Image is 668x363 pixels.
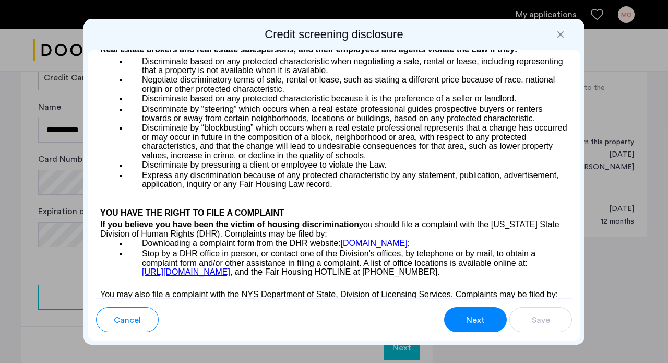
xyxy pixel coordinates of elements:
p: Discriminate by pressuring a client or employee to violate the Law. [127,160,572,170]
span: Stop by a DHR office in person, or contact one of the Division’s offices, by telephone or by mail... [142,249,535,267]
h4: If you believe you have been the victim of housing discrimination [96,219,572,238]
h4: YOU HAVE THE RIGHT TO FILE A COMPLAINT [96,207,572,219]
span: Downloading a complaint form from the DHR website: [142,239,341,248]
span: Next [466,314,485,326]
p: ; [127,239,572,249]
h4: Real estate brokers and real estate salespersons, and their employees and agents violate the Law ... [96,43,572,56]
a: [URL][DOMAIN_NAME] [142,267,230,276]
p: Negotiate discriminatory terms of sale, rental or lease, such as stating a different price becaus... [127,75,572,93]
h2: Credit screening disclosure [88,27,580,42]
p: Discriminate by “steering” which occurs when a real estate professional guides prospective buyers... [127,104,572,123]
p: Express any discrimination because of any protected characteristic by any statement, publication,... [127,170,572,189]
button: button [96,307,159,332]
a: [DOMAIN_NAME] [341,239,408,249]
span: Cancel [114,314,141,326]
span: you should file a complaint with the [US_STATE] State Division of Human Rights (DHR). Complaints ... [100,220,559,238]
p: , and the Fair Housing HOTLINE at [PHONE_NUMBER]. [127,249,572,277]
button: button [444,307,507,332]
p: You may also file a complaint with the NYS Department of State, Division of Licensing Services. C... [96,284,572,299]
button: button [509,307,572,332]
p: Discriminate based on any protected characteristic when negotiating a sale, rental or lease, incl... [127,56,572,75]
span: Save [532,314,550,326]
p: Discriminate based on any protected characteristic because it is the preference of a seller or la... [127,94,572,104]
p: Discriminate by “blockbusting” which occurs when a real estate professional represents that a cha... [127,123,572,160]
